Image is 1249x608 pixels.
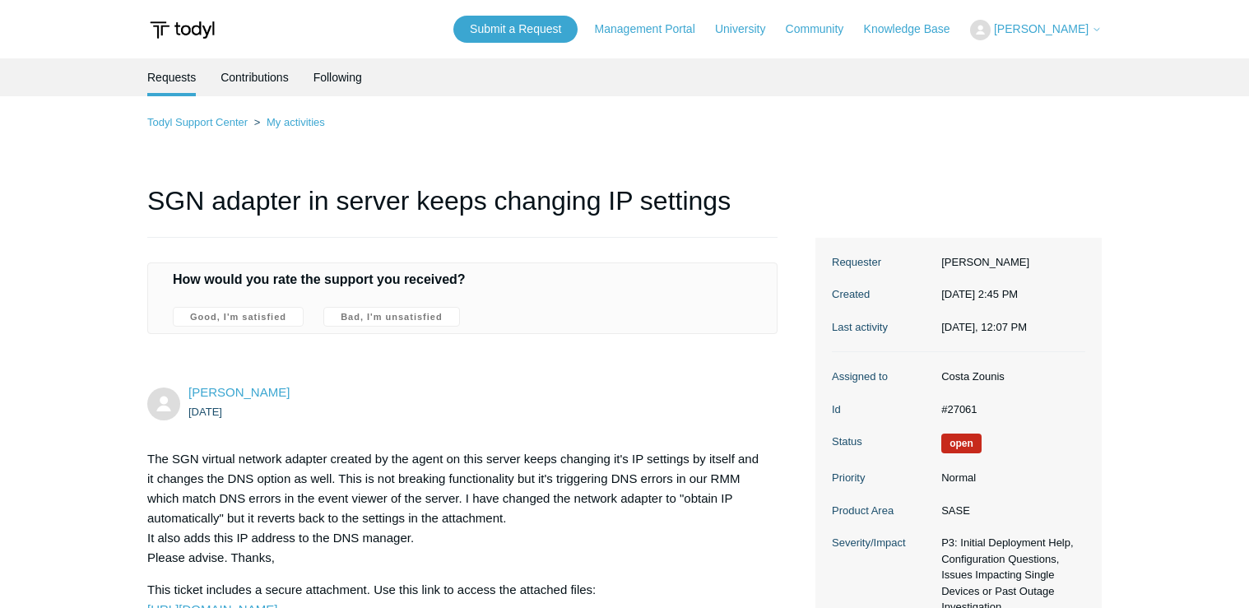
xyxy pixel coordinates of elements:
a: Community [786,21,861,38]
button: [PERSON_NAME] [970,20,1102,40]
span: We are working on a response for you [941,434,982,453]
a: Todyl Support Center [147,116,248,128]
dt: Id [832,401,933,418]
time: 08/05/2025, 14:45 [941,288,1018,300]
span: Carlos Fortich [188,385,290,399]
a: Management Portal [595,21,712,38]
dt: Priority [832,470,933,486]
dd: #27061 [933,401,1085,418]
dt: Severity/Impact [832,535,933,551]
p: The SGN virtual network adapter created by the agent on this server keeps changing it's IP settin... [147,449,761,568]
time: 08/25/2025, 12:07 [941,321,1027,333]
dt: Requester [832,254,933,271]
dt: Created [832,286,933,303]
a: Following [313,58,362,96]
a: Contributions [221,58,289,96]
dd: [PERSON_NAME] [933,254,1085,271]
label: Bad, I'm unsatisfied [323,307,459,327]
dd: SASE [933,503,1085,519]
li: Requests [147,58,196,96]
dt: Assigned to [832,369,933,385]
span: [PERSON_NAME] [994,22,1089,35]
dt: Product Area [832,503,933,519]
a: Submit a Request [453,16,578,43]
img: Todyl Support Center Help Center home page [147,15,217,45]
li: Todyl Support Center [147,116,251,128]
dd: Normal [933,470,1085,486]
dd: Costa Zounis [933,369,1085,385]
h1: SGN adapter in server keeps changing IP settings [147,181,778,238]
a: [PERSON_NAME] [188,385,290,399]
a: University [715,21,782,38]
dt: Status [832,434,933,450]
h4: How would you rate the support you received? [173,270,752,290]
dt: Last activity [832,319,933,336]
a: My activities [267,116,325,128]
a: Knowledge Base [864,21,967,38]
time: 08/05/2025, 14:45 [188,406,222,418]
label: Good, I'm satisfied [173,307,304,327]
li: My activities [251,116,325,128]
